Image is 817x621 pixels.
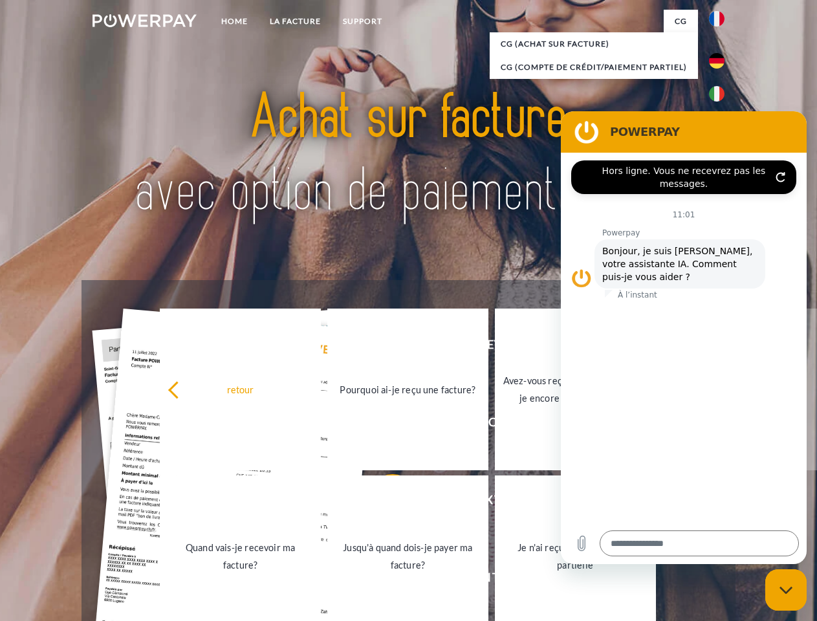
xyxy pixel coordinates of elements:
[490,32,698,56] a: CG (achat sur facture)
[709,53,724,69] img: de
[168,380,313,398] div: retour
[495,309,656,470] a: Avez-vous reçu mes paiements, ai-je encore un solde ouvert?
[664,10,698,33] a: CG
[503,372,648,407] div: Avez-vous reçu mes paiements, ai-je encore un solde ouvert?
[335,539,481,574] div: Jusqu'à quand dois-je payer ma facture?
[335,380,481,398] div: Pourquoi ai-je reçu une facture?
[124,62,693,248] img: title-powerpay_fr.svg
[561,111,807,564] iframe: Fenêtre de messagerie
[168,539,313,574] div: Quand vais-je recevoir ma facture?
[709,86,724,102] img: it
[259,10,332,33] a: LA FACTURE
[210,10,259,33] a: Home
[490,56,698,79] a: CG (Compte de crédit/paiement partiel)
[332,10,393,33] a: Support
[709,11,724,27] img: fr
[765,569,807,611] iframe: Bouton de lancement de la fenêtre de messagerie, conversation en cours
[503,539,648,574] div: Je n'ai reçu qu'une livraison partielle
[93,14,197,27] img: logo-powerpay-white.svg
